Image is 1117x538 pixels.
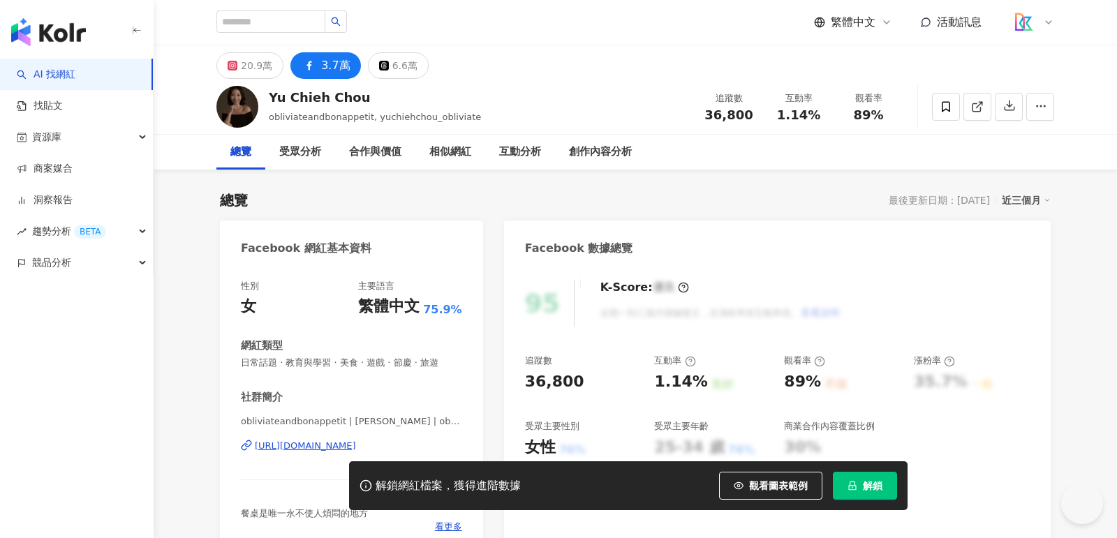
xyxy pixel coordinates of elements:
[255,440,356,452] div: [URL][DOMAIN_NAME]
[749,480,808,491] span: 觀看圖表範例
[392,56,417,75] div: 6.6萬
[1002,191,1051,209] div: 近三個月
[331,17,341,27] span: search
[777,108,820,122] span: 1.14%
[423,302,462,317] span: 75.9%
[499,144,541,160] div: 互動分析
[241,415,462,428] span: obliviateandbonappetit | [PERSON_NAME] | obliviateandbonappetit
[216,52,283,79] button: 20.9萬
[17,68,75,82] a: searchAI 找網紅
[525,354,552,367] div: 追蹤數
[654,371,707,393] div: 1.14%
[74,225,106,239] div: BETA
[241,296,256,317] div: 女
[241,508,368,518] span: 餐桌是唯一永不使人煩悶的地方
[889,195,990,206] div: 最後更新日期：[DATE]
[784,354,825,367] div: 觀看率
[241,357,462,369] span: 日常話題 · 教育與學習 · 美食 · 遊戲 · 節慶 · 旅遊
[569,144,632,160] div: 創作內容分析
[241,390,283,405] div: 社群簡介
[216,86,258,128] img: KOL Avatar
[32,121,61,153] span: 資源庫
[368,52,429,79] button: 6.6萬
[1010,9,1037,36] img: logo_koodata.png
[704,107,753,122] span: 36,800
[937,15,982,29] span: 活動訊息
[525,420,579,433] div: 受眾主要性別
[17,162,73,176] a: 商案媒合
[525,371,584,393] div: 36,800
[269,89,481,106] div: Yu Chieh Chou
[230,144,251,160] div: 總覽
[784,371,821,393] div: 89%
[831,15,875,30] span: 繁體中文
[17,193,73,207] a: 洞察報告
[772,91,825,105] div: 互動率
[853,108,883,122] span: 89%
[376,479,521,493] div: 解鎖網紅檔案，獲得進階數據
[241,440,462,452] a: [URL][DOMAIN_NAME]
[702,91,755,105] div: 追蹤數
[784,420,875,433] div: 商業合作內容覆蓋比例
[833,472,897,500] button: 解鎖
[525,241,633,256] div: Facebook 數據總覽
[11,18,86,46] img: logo
[241,280,259,292] div: 性別
[269,112,481,122] span: obliviateandbonappetit, yuchiehchou_obliviate
[241,338,283,353] div: 網紅類型
[654,354,695,367] div: 互動率
[349,144,401,160] div: 合作與價值
[719,472,822,500] button: 觀看圖表範例
[241,56,272,75] div: 20.9萬
[914,354,955,367] div: 漲粉率
[32,247,71,278] span: 競品分析
[32,216,106,247] span: 趨勢分析
[358,296,420,317] div: 繁體中文
[848,481,857,491] span: lock
[525,437,556,458] div: 女性
[241,241,371,256] div: Facebook 網紅基本資料
[290,52,360,79] button: 3.7萬
[358,280,394,292] div: 主要語言
[863,480,882,491] span: 解鎖
[17,227,27,237] span: rise
[220,190,248,210] div: 總覽
[654,420,709,433] div: 受眾主要年齡
[17,99,63,113] a: 找貼文
[321,56,350,75] div: 3.7萬
[842,91,895,105] div: 觀看率
[429,144,471,160] div: 相似網紅
[435,521,462,533] span: 看更多
[279,144,321,160] div: 受眾分析
[600,280,689,295] div: K-Score :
